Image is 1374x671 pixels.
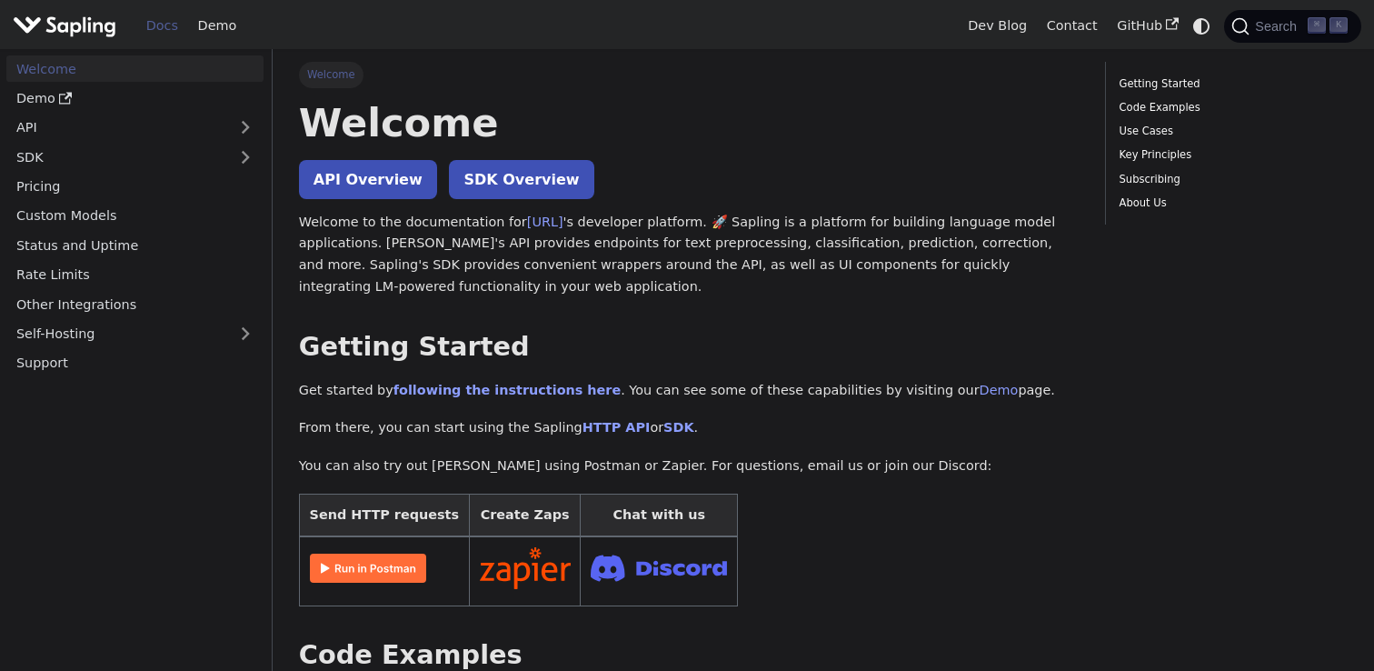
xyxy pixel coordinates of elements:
p: From there, you can start using the Sapling or . [299,417,1080,439]
a: Getting Started [1120,75,1341,93]
a: Welcome [6,55,264,82]
a: Pricing [6,174,264,200]
a: Key Principles [1120,146,1341,164]
th: Chat with us [581,494,738,536]
a: Support [6,350,264,376]
a: Rate Limits [6,262,264,288]
img: Run in Postman [310,554,426,583]
span: Search [1250,19,1308,34]
a: API [6,115,227,141]
nav: Breadcrumbs [299,62,1080,87]
a: About Us [1120,195,1341,212]
kbd: ⌘ [1308,17,1326,34]
a: Self-Hosting [6,321,264,347]
a: Dev Blog [958,12,1036,40]
img: Sapling.ai [13,13,116,39]
h1: Welcome [299,98,1080,147]
button: Search (Command+K) [1224,10,1360,43]
a: Subscribing [1120,171,1341,188]
kbd: K [1329,17,1348,34]
a: GitHub [1107,12,1188,40]
a: HTTP API [582,420,651,435]
p: Welcome to the documentation for 's developer platform. 🚀 Sapling is a platform for building lang... [299,212,1080,298]
a: Other Integrations [6,291,264,317]
th: Create Zaps [469,494,581,536]
a: Use Cases [1120,123,1341,140]
a: Demo [6,85,264,112]
a: Code Examples [1120,99,1341,116]
h2: Getting Started [299,331,1080,364]
a: SDK [6,144,227,170]
button: Expand sidebar category 'API' [227,115,264,141]
th: Send HTTP requests [299,494,469,536]
p: You can also try out [PERSON_NAME] using Postman or Zapier. For questions, email us or join our D... [299,456,1080,477]
a: SDK [663,420,693,435]
a: Custom Models [6,203,264,229]
button: Switch between dark and light mode (currently system mode) [1189,13,1215,39]
button: Expand sidebar category 'SDK' [227,144,264,170]
p: Get started by . You can see some of these capabilities by visiting our page. [299,380,1080,402]
a: Contact [1037,12,1108,40]
a: SDK Overview [449,160,593,199]
a: [URL] [527,215,563,229]
a: Demo [980,383,1019,397]
a: Docs [136,12,188,40]
a: Status and Uptime [6,232,264,258]
span: Welcome [299,62,363,87]
img: Connect in Zapier [480,547,571,589]
a: following the instructions here [393,383,621,397]
a: API Overview [299,160,437,199]
a: Demo [188,12,246,40]
img: Join Discord [591,549,727,586]
a: Sapling.ai [13,13,123,39]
